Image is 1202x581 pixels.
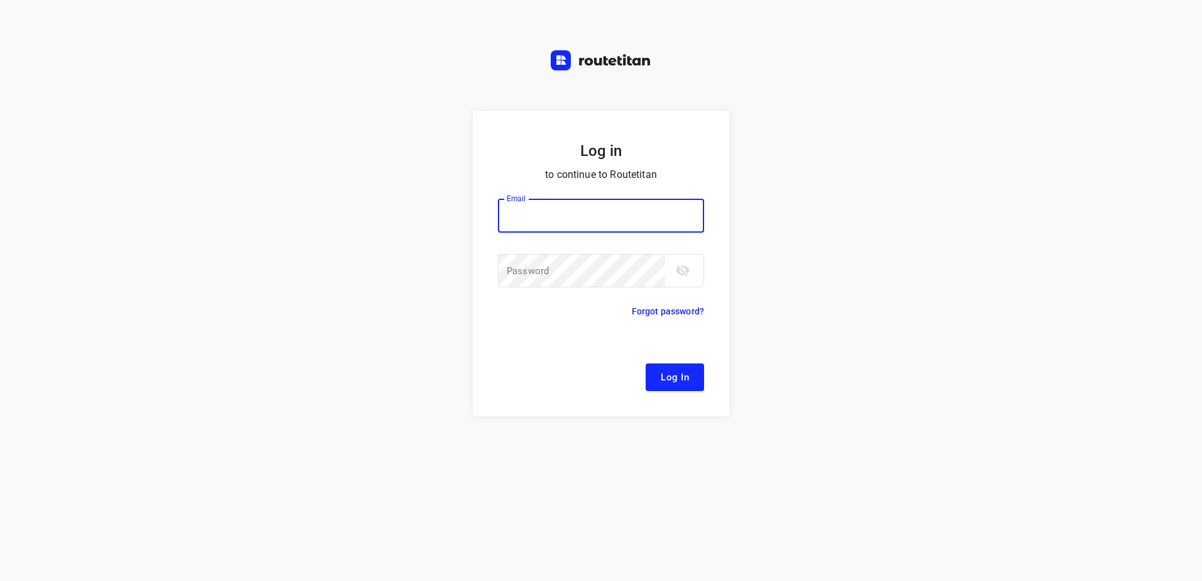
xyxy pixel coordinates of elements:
[646,363,704,391] button: Log In
[498,166,704,184] p: to continue to Routetitan
[498,141,704,161] h5: Log in
[670,258,695,283] button: toggle password visibility
[551,50,651,70] img: Routetitan
[632,304,704,319] p: Forgot password?
[661,369,689,385] span: Log In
